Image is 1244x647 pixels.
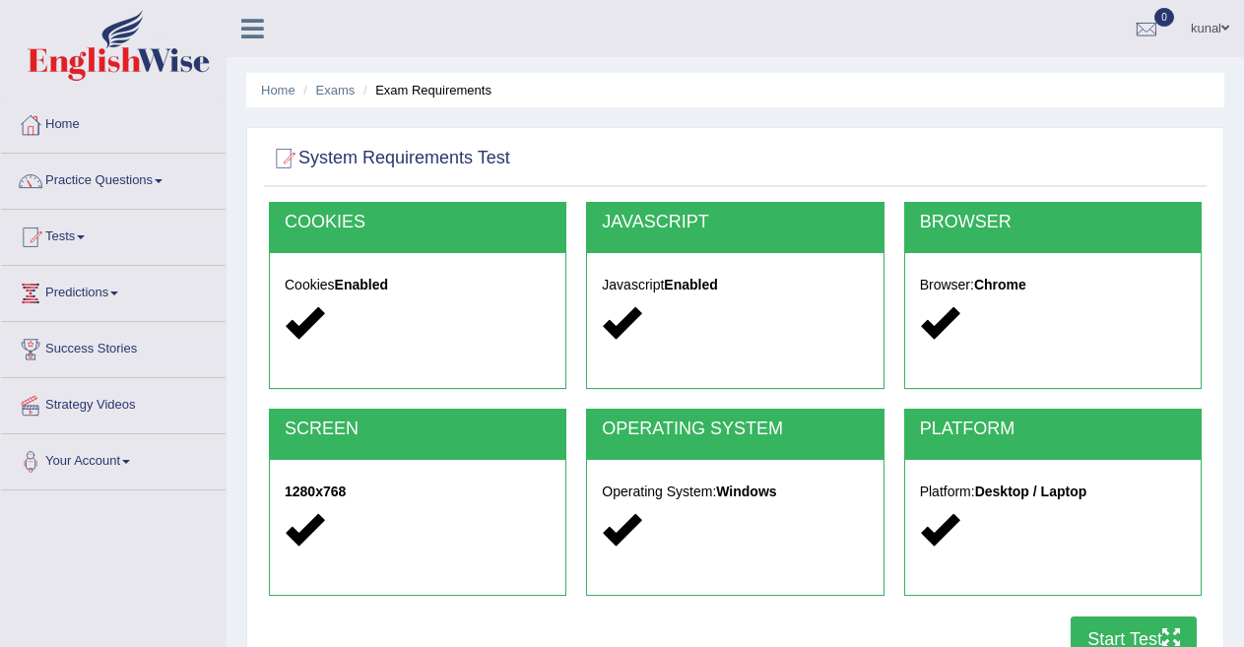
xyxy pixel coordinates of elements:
[920,420,1186,439] h2: PLATFORM
[1,154,226,203] a: Practice Questions
[602,420,868,439] h2: OPERATING SYSTEM
[1,322,226,371] a: Success Stories
[664,277,717,292] strong: Enabled
[285,278,551,292] h5: Cookies
[285,484,346,499] strong: 1280x768
[359,81,491,99] li: Exam Requirements
[1,434,226,484] a: Your Account
[920,213,1186,232] h2: BROWSER
[335,277,388,292] strong: Enabled
[602,485,868,499] h5: Operating System:
[1154,8,1174,27] span: 0
[716,484,776,499] strong: Windows
[602,278,868,292] h5: Javascript
[974,277,1026,292] strong: Chrome
[316,83,356,97] a: Exams
[602,213,868,232] h2: JAVASCRIPT
[920,485,1186,499] h5: Platform:
[920,278,1186,292] h5: Browser:
[261,83,295,97] a: Home
[1,378,226,427] a: Strategy Videos
[1,210,226,259] a: Tests
[285,420,551,439] h2: SCREEN
[269,144,510,173] h2: System Requirements Test
[285,213,551,232] h2: COOKIES
[1,266,226,315] a: Predictions
[1,97,226,147] a: Home
[975,484,1087,499] strong: Desktop / Laptop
